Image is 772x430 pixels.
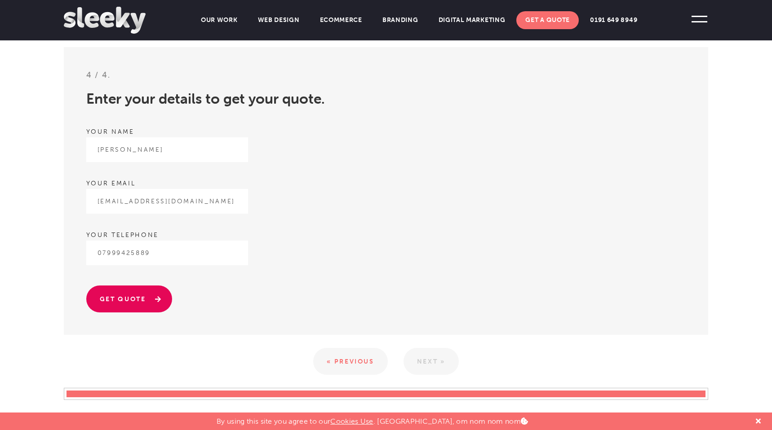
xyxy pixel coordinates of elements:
a: « Previous [313,348,388,375]
input: Get quote [86,285,172,312]
a: Ecommerce [311,11,371,29]
h3: 4 / 4. [86,70,686,87]
a: 0191 649 8949 [581,11,646,29]
p: By using this site you agree to our . [GEOGRAPHIC_DATA], om nom nom nom [217,412,528,426]
a: Branding [373,11,427,29]
label: Your email [86,178,686,189]
a: Cookies Use [330,417,373,426]
a: Next » [404,348,459,375]
a: Get A Quote [516,11,579,29]
h2: Enter your details to get your quote. [86,87,686,122]
a: Digital Marketing [430,11,515,29]
label: Your telephone [86,229,686,241]
label: Your name [86,126,686,137]
a: Web Design [249,11,309,29]
a: Our Work [192,11,247,29]
img: Sleeky Web Design Newcastle [64,7,146,34]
